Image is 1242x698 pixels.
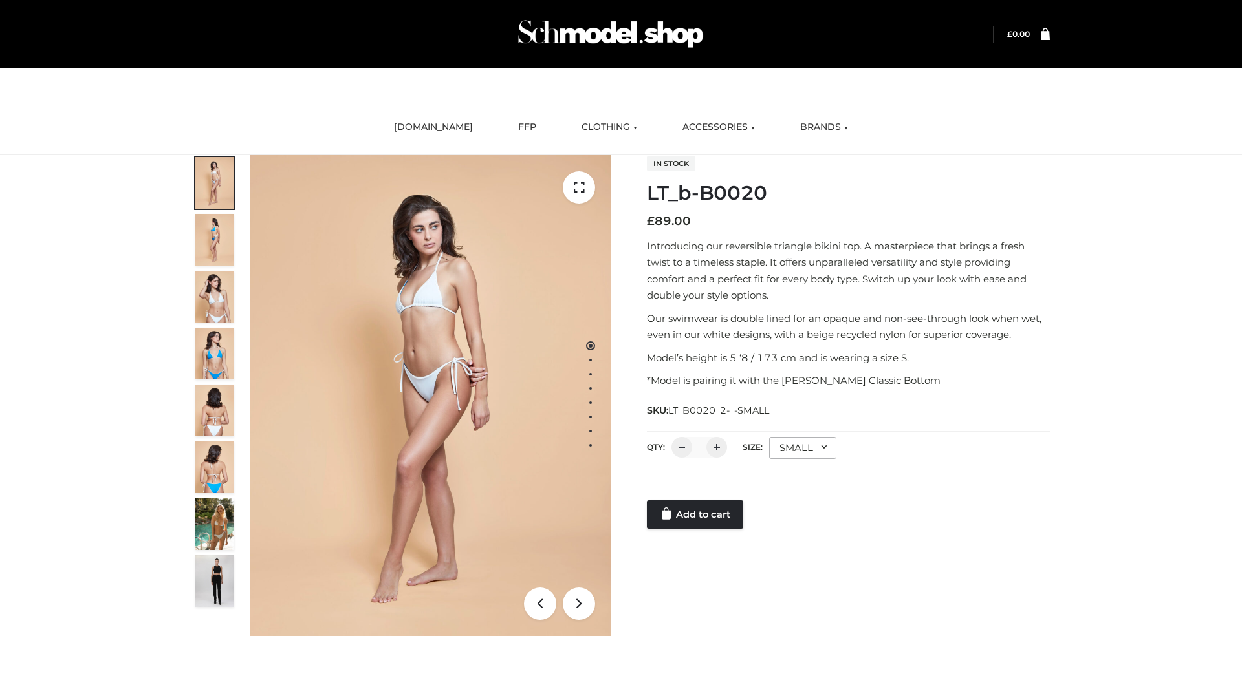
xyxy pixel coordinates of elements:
span: In stock [647,156,695,171]
a: BRANDS [790,113,858,142]
img: ArielClassicBikiniTop_CloudNine_AzureSky_OW114ECO_1-scaled.jpg [195,157,234,209]
p: Model’s height is 5 ‘8 / 173 cm and is wearing a size S. [647,350,1050,366]
img: ArielClassicBikiniTop_CloudNine_AzureSky_OW114ECO_3-scaled.jpg [195,271,234,323]
img: Schmodel Admin 964 [514,8,708,59]
bdi: 0.00 [1007,29,1030,39]
a: FFP [508,113,546,142]
p: *Model is pairing it with the [PERSON_NAME] Classic Bottom [647,372,1050,389]
span: £ [647,214,655,228]
label: Size: [743,442,763,452]
img: ArielClassicBikiniTop_CloudNine_AzureSky_OW114ECO_4-scaled.jpg [195,328,234,379]
img: ArielClassicBikiniTop_CloudNine_AzureSky_OW114ECO_1 [250,155,611,636]
img: ArielClassicBikiniTop_CloudNine_AzureSky_OW114ECO_2-scaled.jpg [195,214,234,266]
a: CLOTHING [572,113,647,142]
img: ArielClassicBikiniTop_CloudNine_AzureSky_OW114ECO_7-scaled.jpg [195,385,234,436]
bdi: 89.00 [647,214,691,228]
img: 49df5f96394c49d8b5cbdcda3511328a.HD-1080p-2.5Mbps-49301101_thumbnail.jpg [195,555,234,607]
div: SMALL [769,437,836,459]
a: £0.00 [1007,29,1030,39]
a: ACCESSORIES [673,113,765,142]
img: Arieltop_CloudNine_AzureSky2.jpg [195,498,234,550]
h1: LT_b-B0020 [647,182,1050,205]
img: ArielClassicBikiniTop_CloudNine_AzureSky_OW114ECO_8-scaled.jpg [195,441,234,493]
span: SKU: [647,403,770,418]
span: LT_B0020_2-_-SMALL [668,405,769,416]
a: [DOMAIN_NAME] [384,113,483,142]
label: QTY: [647,442,665,452]
p: Our swimwear is double lined for an opaque and non-see-through look when wet, even in our white d... [647,310,1050,343]
p: Introducing our reversible triangle bikini top. A masterpiece that brings a fresh twist to a time... [647,238,1050,304]
span: £ [1007,29,1012,39]
a: Add to cart [647,500,743,529]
